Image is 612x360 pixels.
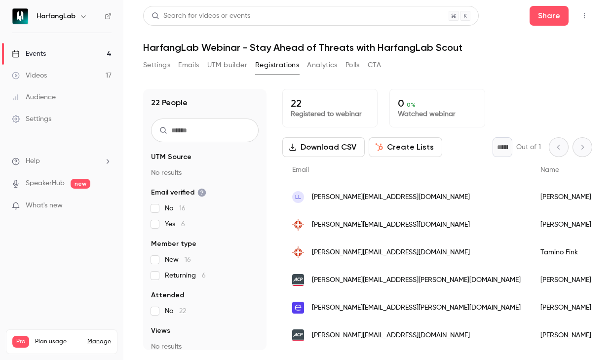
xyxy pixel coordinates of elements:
[292,246,304,258] img: ikarus.at
[407,101,416,108] span: 0 %
[292,302,304,314] img: econocom.com
[12,92,56,102] div: Audience
[165,271,206,280] span: Returning
[282,137,365,157] button: Download CSV
[295,193,301,201] span: LL
[143,57,170,73] button: Settings
[151,239,196,249] span: Member type
[12,156,112,166] li: help-dropdown-opener
[151,188,206,198] span: Email verified
[398,97,476,109] p: 0
[292,219,304,231] img: ikarus.at
[185,256,191,263] span: 16
[143,41,592,53] h1: HarfangLab Webinar - Stay Ahead of Threats with HarfangLab Scout
[312,275,521,285] span: [PERSON_NAME][EMAIL_ADDRESS][PERSON_NAME][DOMAIN_NAME]
[292,274,304,286] img: acp.at
[152,11,250,21] div: Search for videos or events
[165,255,191,265] span: New
[179,205,186,212] span: 16
[12,114,51,124] div: Settings
[26,178,65,189] a: SpeakerHub
[26,200,63,211] span: What's new
[151,97,188,109] h1: 22 People
[151,326,170,336] span: Views
[516,142,541,152] p: Out of 1
[100,201,112,210] iframe: Noticeable Trigger
[178,57,199,73] button: Emails
[202,272,206,279] span: 6
[151,342,259,352] p: No results
[345,57,360,73] button: Polls
[291,97,369,109] p: 22
[530,6,569,26] button: Share
[255,57,299,73] button: Registrations
[87,338,111,346] a: Manage
[312,330,470,341] span: [PERSON_NAME][EMAIL_ADDRESS][DOMAIN_NAME]
[312,303,521,313] span: [PERSON_NAME][EMAIL_ADDRESS][PERSON_NAME][DOMAIN_NAME]
[312,192,470,202] span: [PERSON_NAME][EMAIL_ADDRESS][DOMAIN_NAME]
[292,329,304,341] img: acp.at
[207,57,247,73] button: UTM builder
[71,179,90,189] span: new
[35,338,81,346] span: Plan usage
[37,11,76,21] h6: HarfangLab
[151,168,259,178] p: No results
[151,152,191,162] span: UTM Source
[291,109,369,119] p: Registered to webinar
[312,247,470,258] span: [PERSON_NAME][EMAIL_ADDRESS][DOMAIN_NAME]
[369,137,442,157] button: Create Lists
[151,290,184,300] span: Attended
[12,8,28,24] img: HarfangLab
[165,203,186,213] span: No
[12,336,29,348] span: Pro
[12,71,47,80] div: Videos
[181,221,185,228] span: 6
[165,219,185,229] span: Yes
[292,166,309,173] span: Email
[368,57,381,73] button: CTA
[307,57,338,73] button: Analytics
[540,166,559,173] span: Name
[312,220,470,230] span: [PERSON_NAME][EMAIL_ADDRESS][DOMAIN_NAME]
[12,49,46,59] div: Events
[165,306,186,316] span: No
[179,308,186,315] span: 22
[26,156,40,166] span: Help
[398,109,476,119] p: Watched webinar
